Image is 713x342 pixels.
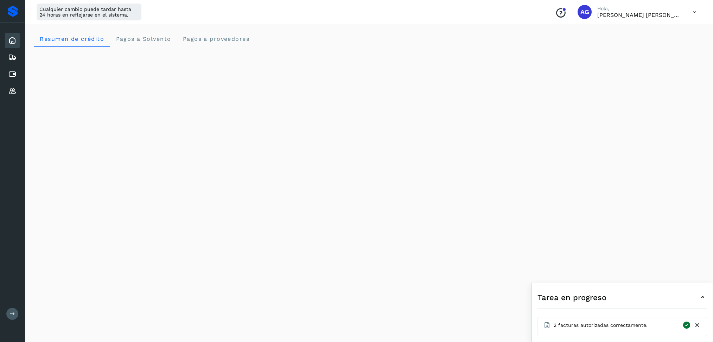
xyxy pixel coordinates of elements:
div: Cualquier cambio puede tardar hasta 24 horas en reflejarse en el sistema. [37,4,141,20]
div: Tarea en progreso [537,289,707,306]
div: Proveedores [5,83,20,99]
div: Cuentas por pagar [5,66,20,82]
span: 2 facturas autorizadas correctamente. [554,322,648,329]
div: Inicio [5,33,20,48]
span: Tarea en progreso [537,292,606,303]
p: Abigail Gonzalez Leon [597,12,682,18]
div: Embarques [5,50,20,65]
span: Resumen de crédito [39,36,104,42]
p: Hola, [597,6,682,12]
span: Pagos a proveedores [182,36,249,42]
span: Pagos a Solvento [115,36,171,42]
